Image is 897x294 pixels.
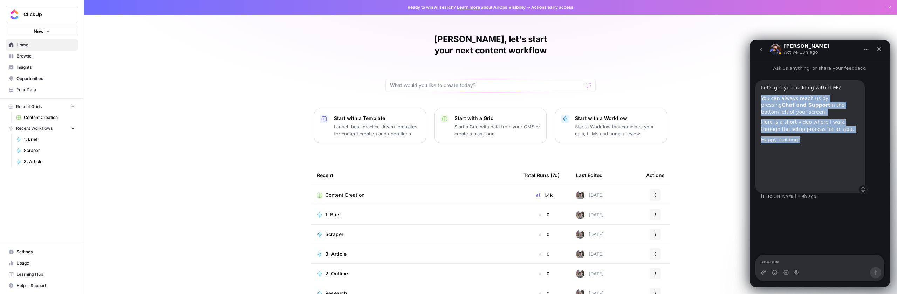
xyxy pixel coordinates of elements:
a: Usage [6,258,78,269]
a: 3. Article [317,250,512,258]
div: [DATE] [576,191,604,199]
div: 1.4k [523,192,565,199]
a: 1. Brief [13,134,78,145]
img: a2mlt6f1nb2jhzcjxsuraj5rj4vi [576,269,584,278]
div: 0 [523,211,565,218]
img: a2mlt6f1nb2jhzcjxsuraj5rj4vi [576,250,584,258]
p: Launch best-practice driven templates for content creation and operations [334,123,420,137]
button: Start with a GridStart a Grid with data from your CMS or create a blank one [434,109,547,143]
a: Learn more [457,5,480,10]
span: Recent Workflows [16,125,53,132]
div: Total Runs (7d) [523,166,560,185]
div: 0 [523,231,565,238]
img: ClickUp Logo [8,8,21,21]
button: Start with a WorkflowStart a Workflow that combines your data, LLMs and human review [555,109,667,143]
h1: [PERSON_NAME], let's start your next content workflow [385,34,596,56]
span: Ready to win AI search? about AirOps Visibility [408,4,526,11]
a: Opportunities [6,73,78,84]
div: [PERSON_NAME] • 9h ago [11,154,66,159]
a: Browse [6,51,78,62]
a: Learning Hub [6,269,78,280]
span: Home [16,42,75,48]
p: Start with a Grid [454,115,541,122]
span: Scraper [24,147,75,154]
iframe: Intercom live chat [750,40,890,287]
p: Start a Workflow that combines your data, LLMs and human review [575,123,661,137]
img: a2mlt6f1nb2jhzcjxsuraj5rj4vi [576,230,584,239]
a: Content Creation [13,112,78,123]
button: New [6,26,78,36]
span: ClickUp [23,11,66,18]
button: Send a message… [120,227,131,238]
span: 2. Outline [325,270,348,277]
input: What would you like to create today? [390,82,583,89]
span: 3. Article [24,159,75,165]
span: Content Creation [24,114,75,121]
a: 1. Brief [317,211,512,218]
button: Start with a TemplateLaunch best-practice driven templates for content creation and operations [314,109,426,143]
a: Settings [6,246,78,258]
a: Home [6,39,78,51]
span: Browse [16,53,75,59]
a: 3. Article [13,156,78,167]
span: Your Data [16,87,75,93]
a: Insights [6,62,78,73]
span: Help + Support [16,282,75,289]
button: Add reaction [109,145,118,154]
div: [DATE] [576,230,604,239]
button: Help + Support [6,280,78,291]
span: 3. Article [325,250,347,258]
a: Your Data [6,84,78,95]
span: Scraper [325,231,343,238]
img: a2mlt6f1nb2jhzcjxsuraj5rj4vi [576,211,584,219]
button: Recent Workflows [6,123,78,134]
button: Start recording [44,230,50,235]
span: 1. Brief [24,136,75,142]
button: Recent Grids [6,101,78,112]
span: Learning Hub [16,271,75,278]
div: Actions [646,166,665,185]
p: Start with a Workflow [575,115,661,122]
a: Scraper [317,231,512,238]
span: Settings [16,249,75,255]
button: Emoji picker [22,230,28,235]
iframe: youtube [11,107,109,149]
p: Start with a Template [334,115,420,122]
div: 0 [523,250,565,258]
textarea: Message… [6,215,134,227]
span: Content Creation [325,192,364,199]
div: [DATE] [576,250,604,258]
span: Usage [16,260,75,266]
span: Insights [16,64,75,71]
div: Last Edited [576,166,603,185]
a: 2. Outline [317,270,512,277]
img: a2mlt6f1nb2jhzcjxsuraj5rj4vi [576,191,584,199]
button: Workspace: ClickUp [6,6,78,23]
a: Scraper [13,145,78,156]
button: Upload attachment [11,230,16,235]
span: Actions early access [531,4,574,11]
a: Content Creation [317,192,512,199]
p: Start a Grid with data from your CMS or create a blank one [454,123,541,137]
div: [DATE] [576,269,604,278]
span: New [34,28,44,35]
span: 1. Brief [325,211,341,218]
span: Recent Grids [16,103,42,110]
button: Gif picker [33,230,39,235]
div: [DATE] [576,211,604,219]
span: Opportunities [16,75,75,82]
div: Recent [317,166,512,185]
